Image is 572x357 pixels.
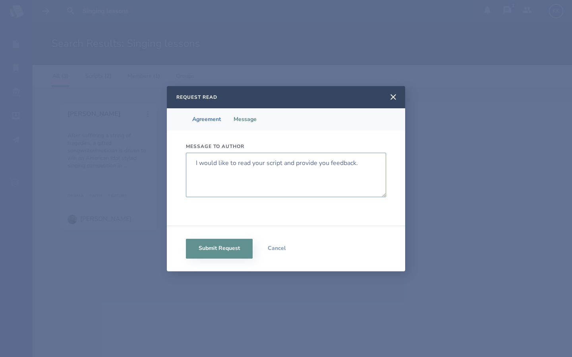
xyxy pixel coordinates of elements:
label: Message to author [186,143,386,150]
li: Agreement [186,108,227,131]
textarea: I would like to read your script and provide you feedback. [186,153,386,197]
button: Cancel [253,239,300,259]
button: Submit Request [186,239,253,259]
h2: Request Read [176,94,217,100]
li: Message [227,108,263,131]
